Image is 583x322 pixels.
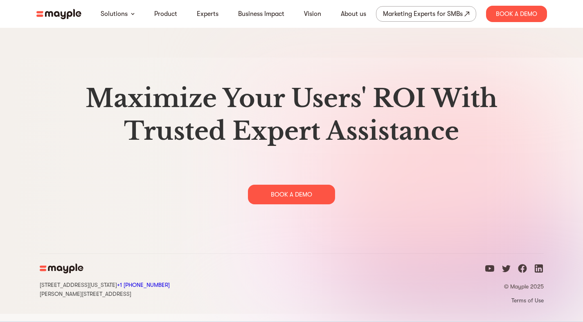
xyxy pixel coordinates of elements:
a: Experts [197,9,218,19]
div: [STREET_ADDRESS][US_STATE] [PERSON_NAME][STREET_ADDRESS] [40,280,170,298]
img: gradient [235,58,583,314]
a: Call Mayple [117,282,170,288]
a: youtube icon [485,264,495,276]
a: Solutions [101,9,128,19]
a: facebook icon [518,264,527,276]
h2: Maximize Your Users' ROI With Trusted Expert Assistance [40,82,544,148]
img: mayple-logo [36,9,81,19]
img: mayple-logo [40,264,83,273]
a: Product [154,9,177,19]
div: Marketing Experts for SMBs [383,8,463,20]
img: arrow-down [131,13,135,15]
a: Terms of Use [485,297,544,304]
a: Vision [304,9,321,19]
div: BOOK A DEMO [248,185,335,204]
p: © Mayple 2025 [485,283,544,290]
a: twitter icon [501,264,511,276]
a: Business Impact [238,9,284,19]
a: About us [341,9,366,19]
div: Book A Demo [486,6,547,22]
a: linkedin icon [534,264,544,276]
a: Marketing Experts for SMBs [376,6,476,22]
